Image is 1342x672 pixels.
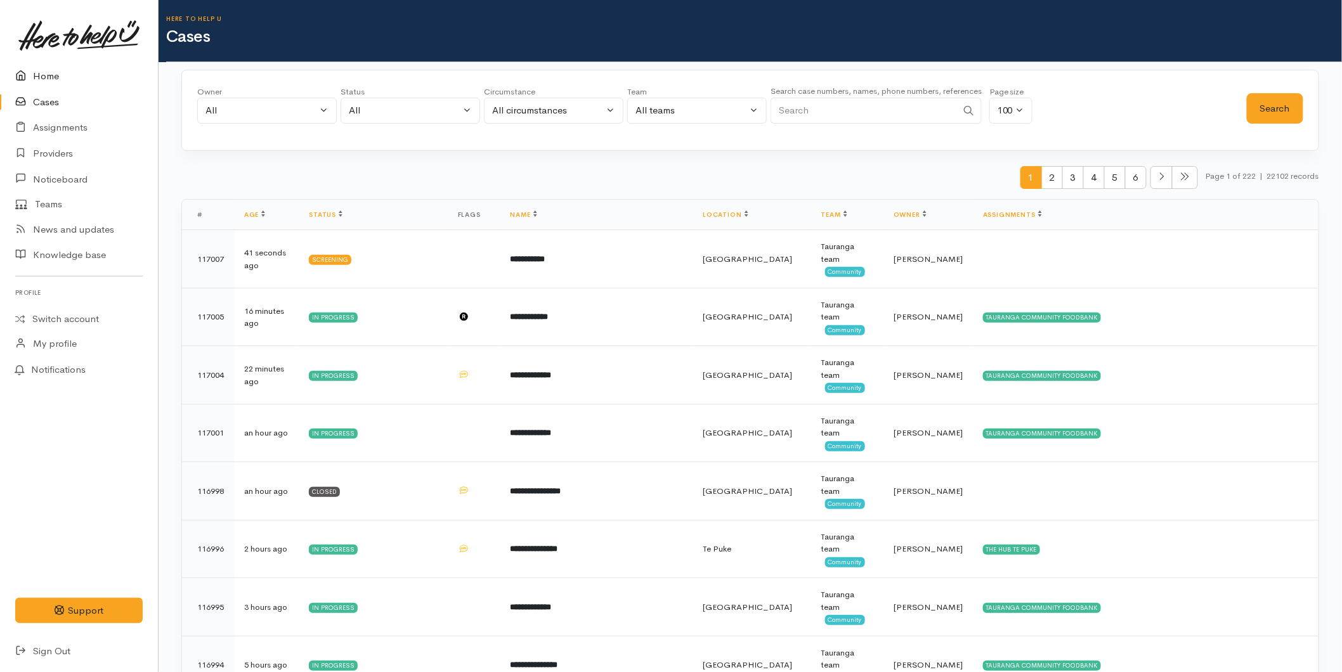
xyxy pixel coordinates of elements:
[703,254,792,264] span: [GEOGRAPHIC_DATA]
[703,427,792,438] span: [GEOGRAPHIC_DATA]
[182,404,234,462] td: 117001
[703,543,731,554] span: Te Puke
[234,230,299,288] td: 41 seconds ago
[627,86,767,98] div: Team
[825,383,865,393] span: Community
[341,98,480,124] button: All
[182,462,234,520] td: 116998
[166,15,1342,22] h6: Here to help u
[309,371,358,381] div: In progress
[1041,166,1063,190] span: 2
[309,313,358,323] div: In progress
[627,98,767,124] button: All teams
[234,578,299,636] td: 3 hours ago
[771,86,982,96] small: Search case numbers, names, phone numbers, references
[703,210,748,219] a: Location
[894,210,927,219] a: Owner
[182,230,234,288] td: 117007
[825,325,865,335] span: Community
[309,210,342,219] a: Status
[1206,166,1319,200] small: Page 1 of 222 22102 records
[341,86,480,98] div: Status
[234,462,299,520] td: an hour ago
[825,557,865,567] span: Community
[825,499,865,509] span: Community
[983,603,1101,613] div: TAURANGA COMMUNITY FOODBANK
[205,103,317,118] div: All
[983,429,1101,439] div: TAURANGA COMMUNITY FOODBANK
[15,284,143,301] h6: Profile
[309,603,358,613] div: In progress
[197,98,337,124] button: All
[234,288,299,346] td: 16 minutes ago
[821,472,873,497] div: Tauranga team
[15,598,143,624] button: Support
[703,486,792,496] span: [GEOGRAPHIC_DATA]
[983,313,1101,323] div: TAURANGA COMMUNITY FOODBANK
[983,210,1042,219] a: Assignments
[703,370,792,380] span: [GEOGRAPHIC_DATA]
[825,267,865,277] span: Community
[894,254,963,264] span: [PERSON_NAME]
[182,200,234,230] th: #
[635,103,747,118] div: All teams
[1173,166,1198,190] li: Last page
[894,602,963,612] span: [PERSON_NAME]
[309,429,358,439] div: In progress
[998,103,1013,118] div: 100
[1125,166,1147,190] span: 6
[894,427,963,438] span: [PERSON_NAME]
[484,98,623,124] button: All circumstances
[821,210,847,219] a: Team
[309,661,358,671] div: In progress
[821,531,873,555] div: Tauranga team
[821,356,873,381] div: Tauranga team
[821,647,873,671] div: Tauranga team
[244,210,265,219] a: Age
[511,210,537,219] a: Name
[1150,166,1173,190] li: Next page
[1062,166,1084,190] span: 3
[821,415,873,439] div: Tauranga team
[983,545,1040,555] div: THE HUB TE PUKE
[448,200,500,230] th: Flags
[1083,166,1105,190] span: 4
[484,86,623,98] div: Circumstance
[825,615,865,625] span: Community
[309,487,340,497] div: Closed
[234,346,299,404] td: 22 minutes ago
[825,441,865,451] span: Community
[234,520,299,578] td: 2 hours ago
[1020,166,1042,190] span: 1
[182,346,234,404] td: 117004
[894,486,963,496] span: [PERSON_NAME]
[703,659,792,670] span: [GEOGRAPHIC_DATA]
[1260,171,1263,181] span: |
[703,311,792,322] span: [GEOGRAPHIC_DATA]
[1104,166,1126,190] span: 5
[983,661,1101,671] div: TAURANGA COMMUNITY FOODBANK
[894,659,963,670] span: [PERSON_NAME]
[182,520,234,578] td: 116996
[821,588,873,613] div: Tauranga team
[821,299,873,323] div: Tauranga team
[989,86,1033,98] div: Page size
[771,98,957,124] input: Search
[894,311,963,322] span: [PERSON_NAME]
[492,103,604,118] div: All circumstances
[983,371,1101,381] div: TAURANGA COMMUNITY FOODBANK
[989,98,1033,124] button: 100
[182,288,234,346] td: 117005
[821,240,873,265] div: Tauranga team
[309,255,351,265] div: Screening
[1247,93,1303,124] button: Search
[894,370,963,380] span: [PERSON_NAME]
[894,543,963,554] span: [PERSON_NAME]
[166,28,1342,46] h1: Cases
[197,86,337,98] div: Owner
[703,602,792,612] span: [GEOGRAPHIC_DATA]
[309,545,358,555] div: In progress
[182,578,234,636] td: 116995
[234,404,299,462] td: an hour ago
[349,103,460,118] div: All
